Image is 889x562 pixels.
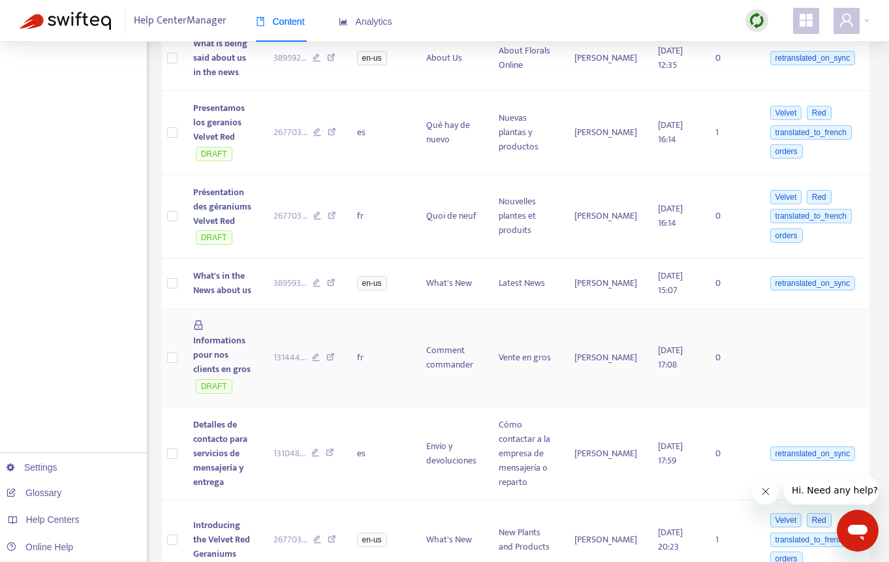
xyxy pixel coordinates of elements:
[658,201,683,230] span: [DATE] 16:14
[658,525,683,554] span: [DATE] 20:23
[193,36,247,80] span: What is being said about us in the news
[273,209,307,223] span: 267703 ...
[837,510,879,552] iframe: Button to launch messaging window
[658,43,683,72] span: [DATE] 12:35
[273,125,307,140] span: 267703 ...
[347,309,416,407] td: fr
[20,12,111,30] img: Swifteq
[798,12,814,28] span: appstore
[488,175,564,259] td: Nouvelles plantes et produits
[347,175,416,259] td: fr
[770,533,852,547] span: translated_to_french
[273,276,307,290] span: 389593 ...
[749,12,765,29] img: sync.dc5367851b00ba804db3.png
[705,309,757,407] td: 0
[196,230,232,245] span: DRAFT
[339,16,392,27] span: Analytics
[564,309,648,407] td: [PERSON_NAME]
[193,333,251,377] span: Informations pour nos clients en gros
[564,258,648,309] td: [PERSON_NAME]
[134,8,226,33] span: Help Center Manager
[488,407,564,501] td: Cómo contactar a la empresa de mensajería o reparto
[784,476,879,505] iframe: Message from company
[357,533,387,547] span: en-us
[770,228,803,243] span: orders
[7,462,57,473] a: Settings
[357,51,387,65] span: en-us
[196,379,232,394] span: DRAFT
[488,309,564,407] td: Vente en gros
[193,185,251,228] span: Présentation des géraniums Velvet Red
[770,190,802,204] span: Velvet
[273,446,305,461] span: 131048 ...
[416,175,488,259] td: Quoi de neuf
[193,268,251,298] span: What's in the News about us
[273,533,307,547] span: 267703 ...
[705,91,757,175] td: 1
[273,351,306,365] span: 131444 ...
[807,106,832,120] span: Red
[347,91,416,175] td: es
[770,446,856,461] span: retranslated_on_sync
[705,258,757,309] td: 0
[488,26,564,91] td: About Florals Online
[770,144,803,159] span: orders
[770,276,856,290] span: retranslated_on_sync
[193,518,250,561] span: Introducing the Velvet Red Geraniums
[273,51,307,65] span: 389592 ...
[26,514,80,525] span: Help Centers
[357,276,387,290] span: en-us
[564,175,648,259] td: [PERSON_NAME]
[256,16,305,27] span: Content
[705,407,757,501] td: 0
[488,258,564,309] td: Latest News
[416,258,488,309] td: What's New
[770,106,802,120] span: Velvet
[256,17,265,26] span: book
[347,407,416,501] td: es
[807,190,832,204] span: Red
[705,26,757,91] td: 0
[7,542,73,552] a: Online Help
[770,51,856,65] span: retranslated_on_sync
[658,268,683,298] span: [DATE] 15:07
[193,101,245,144] span: Presentamos los geranios Velvet Red
[770,125,852,140] span: translated_to_french
[658,117,683,147] span: [DATE] 16:14
[705,175,757,259] td: 0
[193,417,247,490] span: Detalles de contacto para servicios de mensajería y entrega
[7,488,61,498] a: Glossary
[416,26,488,91] td: About Us
[564,407,648,501] td: [PERSON_NAME]
[416,309,488,407] td: Comment commander
[488,91,564,175] td: Nuevas plantas y productos
[839,12,854,28] span: user
[564,26,648,91] td: [PERSON_NAME]
[339,17,348,26] span: area-chart
[658,343,683,372] span: [DATE] 17:08
[807,513,832,527] span: Red
[564,91,648,175] td: [PERSON_NAME]
[416,407,488,501] td: Envío y devoluciones
[658,439,683,468] span: [DATE] 17:59
[193,320,204,330] span: lock
[770,513,802,527] span: Velvet
[753,478,779,505] iframe: Close message
[196,147,232,161] span: DRAFT
[416,91,488,175] td: Qué hay de nuevo
[770,209,852,223] span: translated_to_french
